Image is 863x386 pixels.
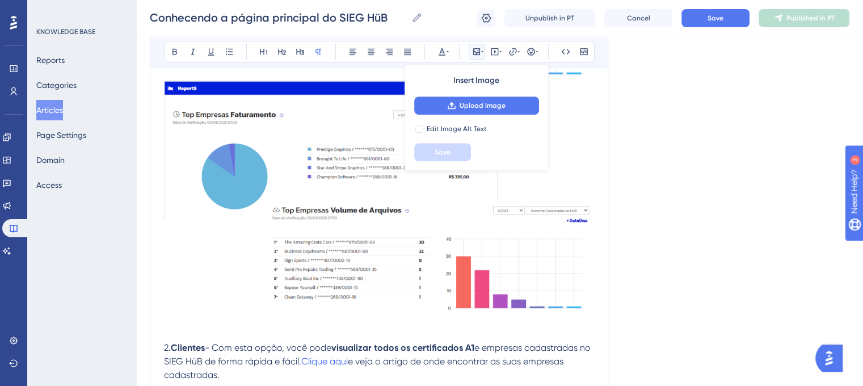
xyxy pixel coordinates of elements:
[36,100,63,120] button: Articles
[164,356,566,380] span: e veja o artigo de onde encontrar as suas empresas cadastradas.
[79,6,82,15] div: 3
[681,9,750,27] button: Save
[36,75,77,95] button: Categories
[36,27,95,36] div: KNOWLEDGE BASE
[504,9,595,27] button: Unpublish in PT
[759,9,849,27] button: Published in PT
[164,342,171,353] span: 2.
[331,342,474,353] strong: visualizar todos os certificados A1
[27,3,71,16] span: Need Help?
[786,14,835,23] span: Published in PT
[427,124,487,133] span: Edit Image Alt Text
[435,148,451,157] span: Save
[150,10,407,26] input: Article Name
[36,125,86,145] button: Page Settings
[815,341,849,375] iframe: UserGuiding AI Assistant Launcher
[460,101,506,110] span: Upload Image
[301,356,348,367] a: Clique aqui
[604,9,672,27] button: Cancel
[453,74,499,87] span: Insert Image
[36,175,62,195] button: Access
[414,143,471,161] button: Save
[171,342,205,353] strong: Clientes
[525,14,574,23] span: Unpublish in PT
[708,14,723,23] span: Save
[627,14,650,23] span: Cancel
[36,150,65,170] button: Domain
[205,342,331,353] span: - Com esta opção, você pode
[414,96,539,115] button: Upload Image
[36,50,65,70] button: Reports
